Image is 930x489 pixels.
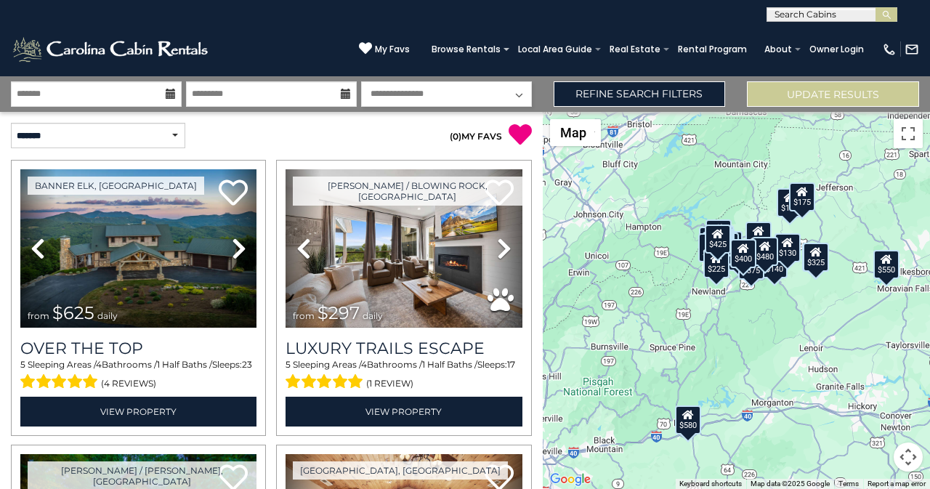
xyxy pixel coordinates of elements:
div: $400 [731,238,757,267]
div: $550 [873,249,899,278]
div: $349 [745,222,772,251]
a: Over The Top [20,339,256,358]
a: View Property [20,397,256,427]
a: Add to favorites [219,178,248,209]
a: Open this area in Google Maps (opens a new window) [546,470,594,489]
span: 4 [96,359,102,370]
div: $125 [705,219,732,248]
img: Google [546,470,594,489]
a: [PERSON_NAME] / Blowing Rock, [GEOGRAPHIC_DATA] [293,177,522,206]
a: About [757,39,799,60]
div: $325 [803,243,829,272]
div: Sleeping Areas / Bathrooms / Sleeps: [20,358,256,393]
a: Browse Rentals [424,39,508,60]
div: $580 [676,405,702,434]
span: 1 Half Baths / [422,359,477,370]
img: White-1-2.png [11,35,212,64]
div: $480 [752,236,778,265]
div: $175 [789,182,815,211]
button: Keyboard shortcuts [679,479,742,489]
span: 0 [453,131,458,142]
a: View Property [286,397,522,427]
div: Sleeping Areas / Bathrooms / Sleeps: [286,358,522,393]
img: phone-regular-white.png [882,42,897,57]
button: Update Results [747,81,919,107]
a: Banner Elk, [GEOGRAPHIC_DATA] [28,177,204,195]
div: $375 [739,250,765,279]
a: Owner Login [802,39,871,60]
div: $140 [761,248,788,278]
a: Refine Search Filters [554,81,726,107]
div: $130 [775,233,801,262]
span: 1 Half Baths / [157,359,212,370]
span: (1 review) [366,374,413,393]
span: ( ) [450,131,461,142]
span: My Favs [375,43,410,56]
span: from [28,310,49,321]
span: Map data ©2025 Google [751,480,830,488]
div: $230 [699,233,725,262]
span: (4 reviews) [101,374,156,393]
a: My Favs [359,41,410,57]
span: 23 [242,359,252,370]
button: Toggle fullscreen view [894,119,923,148]
span: 4 [361,359,367,370]
span: Map [560,125,586,140]
a: Report a map error [868,480,926,488]
img: thumbnail_167153549.jpeg [20,169,256,328]
img: mail-regular-white.png [905,42,919,57]
span: 17 [507,359,515,370]
a: Luxury Trails Escape [286,339,522,358]
span: $625 [52,302,94,323]
img: thumbnail_168695581.jpeg [286,169,522,328]
span: from [293,310,315,321]
a: Terms [838,480,859,488]
a: Rental Program [671,39,754,60]
a: Real Estate [602,39,668,60]
span: $297 [318,302,360,323]
span: daily [363,310,383,321]
a: [GEOGRAPHIC_DATA], [GEOGRAPHIC_DATA] [293,461,508,480]
span: 5 [286,359,291,370]
a: Local Area Guide [511,39,599,60]
div: $175 [777,188,803,217]
button: Map camera controls [894,442,923,472]
div: $225 [704,249,730,278]
a: (0)MY FAVS [450,131,502,142]
span: 5 [20,359,25,370]
button: Change map style [550,119,601,146]
div: $425 [705,224,731,253]
span: daily [97,310,118,321]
